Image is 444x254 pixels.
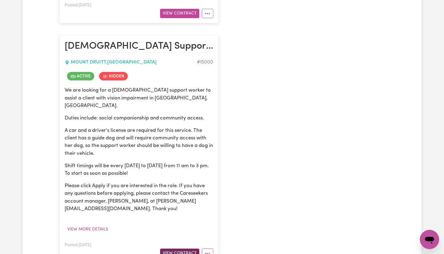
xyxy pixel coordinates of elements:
p: Duties include: social companionship and community access. [65,114,213,122]
button: More options [202,9,213,18]
span: Posted: [DATE] [65,3,91,7]
p: Shift timings will be every [DATE] to [DATE] from 11 am to 3 pm. To start as soon as possible! [65,162,213,177]
iframe: Button to launch messaging window [420,230,439,249]
button: View Contract [160,9,199,18]
span: Posted: [DATE] [65,243,91,247]
p: Please click Apply if you are interested in the role. If you have any questions before applying, ... [65,182,213,213]
div: Job ID #15000 [197,59,213,66]
button: View more details [65,225,111,234]
h2: Female Support Worker Needed In Mount Druitt, NSW [65,41,213,53]
div: MOUNT DRUITT , [GEOGRAPHIC_DATA] [65,59,197,66]
p: We are looking for a [DEMOGRAPHIC_DATA] support worker to assist a client with vision impairment ... [65,86,213,109]
span: Job is active [67,72,94,80]
span: Job is hidden [99,72,128,80]
p: A car and a driver's license are required for this service. The client has a guide dog and will r... [65,127,213,157]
